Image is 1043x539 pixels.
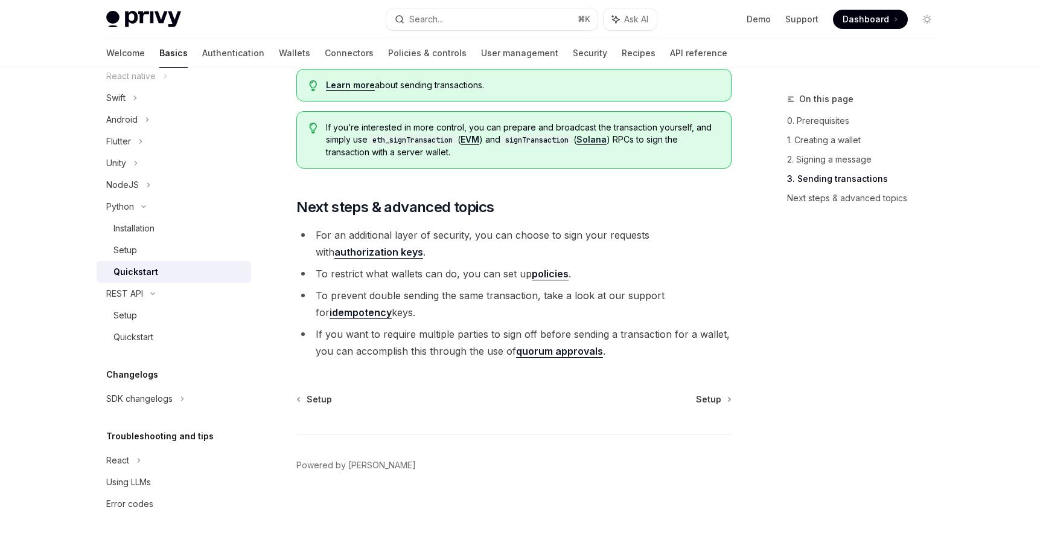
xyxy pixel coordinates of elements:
div: Android [106,112,138,127]
li: For an additional layer of security, you can choose to sign your requests with . [296,227,732,260]
span: Ask AI [624,13,648,25]
span: ⌘ K [578,15,590,24]
a: Setup [298,393,332,405]
a: Solana [576,134,607,145]
a: idempotency [330,306,392,319]
h5: Troubleshooting and tips [106,429,214,444]
svg: Tip [309,80,317,91]
div: REST API [106,286,143,301]
a: authorization keys [334,246,423,259]
a: EVM [461,134,479,145]
a: Learn more [326,80,375,91]
div: Flutter [106,134,131,149]
div: Swift [106,91,126,105]
a: Policies & controls [388,39,467,68]
div: Installation [113,221,155,236]
a: API reference [670,39,727,68]
a: Welcome [106,39,145,68]
a: 0. Prerequisites [787,111,946,131]
span: If you’re interested in more control, you can prepare and broadcast the transaction yourself, and... [326,121,719,158]
div: Setup [113,308,137,323]
a: policies [532,268,569,280]
span: about sending transactions. [326,79,719,91]
a: Recipes [622,39,655,68]
button: Toggle dark mode [917,10,937,29]
div: Python [106,199,134,214]
a: Authentication [202,39,264,68]
a: Demo [747,13,771,25]
div: Unity [106,156,126,170]
li: To prevent double sending the same transaction, take a look at our support for keys. [296,287,732,321]
button: Search...⌘K [386,8,598,30]
span: Setup [696,393,721,405]
code: signTransaction [500,134,573,146]
span: Next steps & advanced topics [296,198,494,217]
svg: Tip [309,123,317,134]
a: Setup [97,239,251,261]
div: Search... [409,12,443,27]
a: Security [573,39,607,68]
a: Wallets [279,39,310,68]
a: 1. Creating a wallet [787,131,946,150]
span: On this page [799,92,853,106]
a: 3. Sending transactions [787,169,946,189]
div: React [106,453,129,468]
a: Using LLMs [97,471,251,493]
a: Next steps & advanced topics [787,189,946,208]
a: Support [785,13,818,25]
button: Ask AI [604,8,657,30]
div: Using LLMs [106,475,151,489]
a: Basics [159,39,188,68]
div: Error codes [106,497,153,511]
a: Setup [97,305,251,326]
li: To restrict what wallets can do, you can set up . [296,265,732,282]
div: Quickstart [113,265,158,279]
a: Quickstart [97,326,251,348]
div: NodeJS [106,178,139,192]
a: Dashboard [833,10,908,29]
a: 2. Signing a message [787,150,946,169]
a: Setup [696,393,730,405]
span: Setup [307,393,332,405]
img: light logo [106,11,181,28]
a: Quickstart [97,261,251,283]
a: User management [481,39,558,68]
div: Setup [113,243,137,257]
a: Error codes [97,493,251,515]
li: If you want to require multiple parties to sign off before sending a transaction for a wallet, yo... [296,326,732,360]
a: Connectors [325,39,374,68]
a: Installation [97,218,251,239]
h5: Changelogs [106,367,158,382]
a: quorum approvals [516,345,603,358]
code: eth_signTransaction [368,134,458,146]
span: Dashboard [843,13,889,25]
div: Quickstart [113,330,153,344]
div: SDK changelogs [106,392,173,406]
a: Powered by [PERSON_NAME] [296,459,416,471]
